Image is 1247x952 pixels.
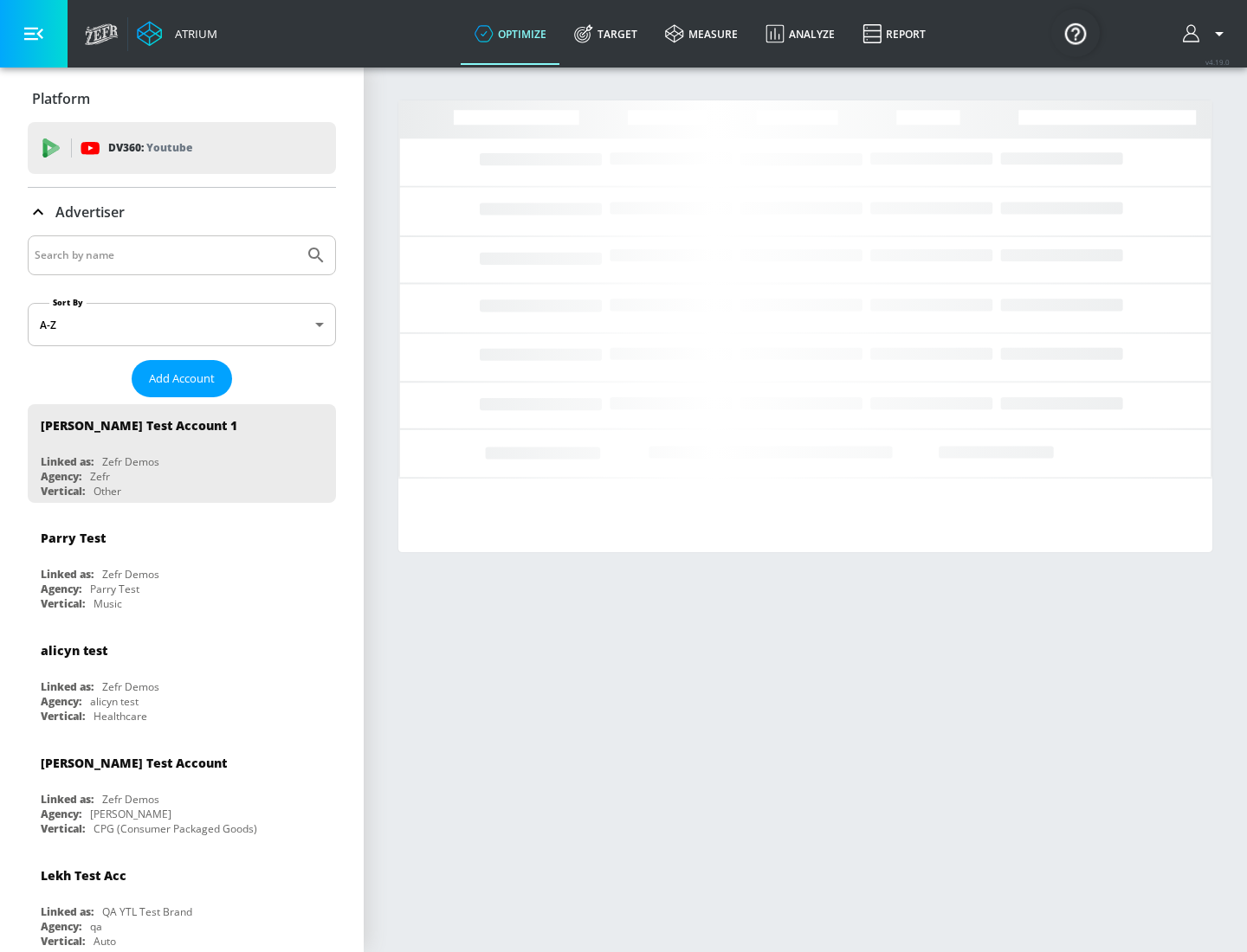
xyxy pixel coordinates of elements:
[94,821,257,836] div: CPG (Consumer Packaged Goods)
[102,792,159,807] div: Zefr Demos
[41,934,85,949] div: Vertical:
[94,596,122,611] div: Music
[94,934,116,949] div: Auto
[41,792,94,807] div: Linked as:
[137,21,217,47] a: Atrium
[28,742,336,840] div: [PERSON_NAME] Test AccountLinked as:Zefr DemosAgency:[PERSON_NAME]Vertical:CPG (Consumer Packaged...
[41,807,81,821] div: Agency:
[461,3,560,65] a: optimize
[90,469,110,484] div: Zefr
[49,297,87,308] label: Sort By
[90,919,102,934] div: qa
[132,360,232,397] button: Add Account
[41,709,85,724] div: Vertical:
[28,74,336,123] div: Platform
[149,369,215,389] span: Add Account
[41,454,94,469] div: Linked as:
[28,404,336,503] div: [PERSON_NAME] Test Account 1Linked as:Zefr DemosAgency:ZefrVertical:Other
[41,755,227,771] div: [PERSON_NAME] Test Account
[41,919,81,934] div: Agency:
[28,122,336,174] div: DV360: Youtube
[560,3,651,65] a: Target
[102,454,159,469] div: Zefr Demos
[90,694,139,709] div: alicyn test
[28,629,336,728] div: alicyn testLinked as:Zefr DemosAgency:alicyn testVertical:Healthcare
[41,694,81,709] div: Agency:
[108,138,192,158] p: DV360:
[28,303,336,346] div: A-Z
[94,709,147,724] div: Healthcare
[94,484,121,499] div: Other
[41,484,85,499] div: Vertical:
[32,89,90,108] p: Platform
[41,567,94,582] div: Linked as:
[102,567,159,582] div: Zefr Demos
[102,679,159,694] div: Zefr Demos
[1205,57,1230,67] span: v 4.19.0
[41,642,107,659] div: alicyn test
[168,26,217,42] div: Atrium
[146,138,192,157] p: Youtube
[28,517,336,615] div: Parry TestLinked as:Zefr DemosAgency:Parry TestVertical:Music
[102,904,192,919] div: QA YTL Test Brand
[651,3,752,65] a: measure
[35,244,297,267] input: Search by name
[41,582,81,596] div: Agency:
[41,530,106,546] div: Parry Test
[1051,9,1100,57] button: Open Resource Center
[90,582,139,596] div: Parry Test
[41,867,126,884] div: Lekh Test Acc
[55,203,125,222] p: Advertiser
[41,904,94,919] div: Linked as:
[752,3,849,65] a: Analyze
[41,469,81,484] div: Agency:
[41,417,237,434] div: [PERSON_NAME] Test Account 1
[41,679,94,694] div: Linked as:
[28,188,336,236] div: Advertiser
[849,3,940,65] a: Report
[41,821,85,836] div: Vertical:
[41,596,85,611] div: Vertical:
[90,807,171,821] div: [PERSON_NAME]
